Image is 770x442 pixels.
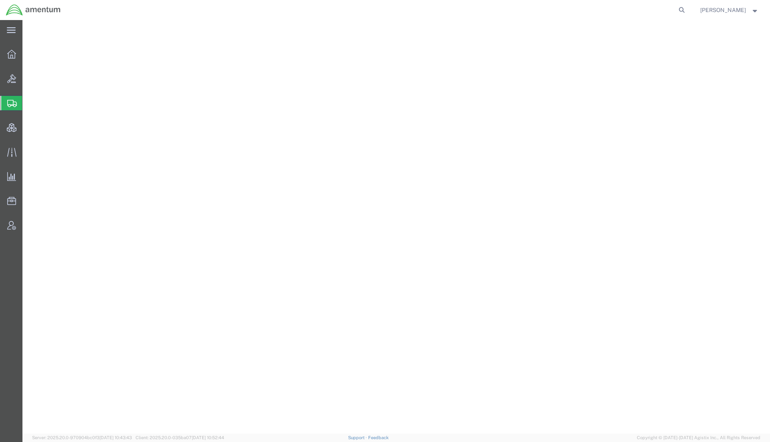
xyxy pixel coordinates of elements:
[700,6,746,14] span: Jason Champagne
[6,4,61,16] img: logo
[700,5,759,15] button: [PERSON_NAME]
[22,20,770,434] iframe: FS Legacy Container
[99,435,132,440] span: [DATE] 10:43:43
[136,435,224,440] span: Client: 2025.20.0-035ba07
[368,435,389,440] a: Feedback
[192,435,224,440] span: [DATE] 10:52:44
[348,435,368,440] a: Support
[32,435,132,440] span: Server: 2025.20.0-970904bc0f3
[637,434,760,441] span: Copyright © [DATE]-[DATE] Agistix Inc., All Rights Reserved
